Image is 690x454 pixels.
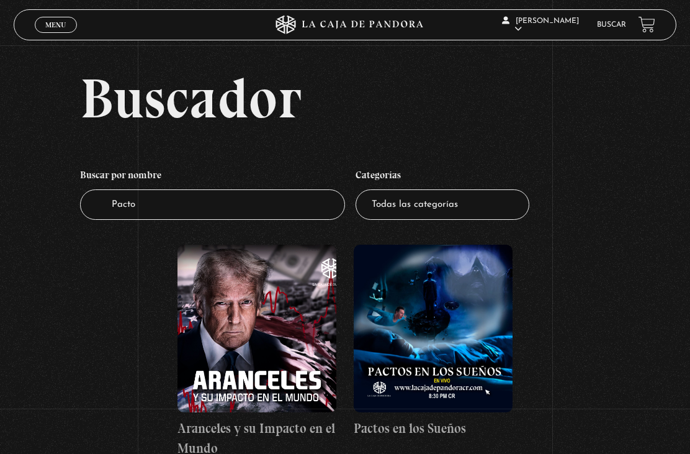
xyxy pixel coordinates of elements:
[638,16,655,33] a: View your shopping cart
[80,163,345,189] h4: Buscar por nombre
[41,31,70,40] span: Cerrar
[356,163,529,189] h4: Categorías
[80,70,676,126] h2: Buscador
[354,245,513,438] a: Pactos en los Sueños
[354,419,513,438] h4: Pactos en los Sueños
[45,21,66,29] span: Menu
[597,21,626,29] a: Buscar
[502,17,579,33] span: [PERSON_NAME]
